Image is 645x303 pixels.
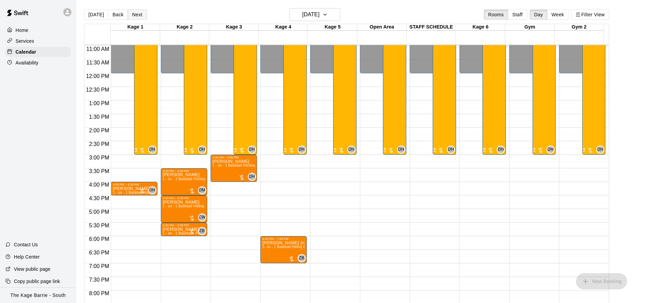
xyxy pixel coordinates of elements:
[546,146,555,154] div: Dan Hodgins
[300,254,306,262] span: Zach Biery
[5,25,71,35] a: Home
[498,146,504,153] span: DH
[299,255,304,262] span: ZB
[161,223,207,236] div: 5:30 PM – 6:00 PM: luke brunton
[87,114,111,120] span: 1:30 PM
[555,24,604,31] div: Gym 2
[350,146,356,154] span: Dan Hodgins
[148,186,156,194] div: Dan Hodgins
[132,148,137,153] span: Recurring event
[87,141,111,147] span: 2:30 PM
[87,290,111,296] span: 8:00 PM
[251,173,256,181] span: Dan Hodgins
[596,146,604,154] div: Dan Hodgins
[456,24,505,31] div: Kage 6
[163,224,191,227] div: 5:30 PM – 6:00 PM
[289,8,340,21] button: [DATE]
[182,148,187,153] span: Recurring event
[302,10,320,19] h6: [DATE]
[298,146,306,154] div: Dan Hodgins
[14,278,60,285] p: Copy public page link
[484,10,508,20] button: Rooms
[549,146,555,154] span: Dan Hodgins
[300,146,306,154] span: Dan Hodgins
[447,146,455,154] div: Dan Hodgins
[260,236,307,263] div: 6:00 PM – 7:00 PM: 1- on - 1 Baseball Hitting Clinic
[160,24,210,31] div: Kage 2
[448,146,454,153] span: DH
[87,250,111,255] span: 6:30 PM
[251,146,256,154] span: Dan Hodgins
[87,168,111,174] span: 3:30 PM
[213,156,240,159] div: 3:00 PM – 4:00 PM
[201,227,206,235] span: Zach Biery
[85,60,111,65] span: 11:30 AM
[198,213,206,222] div: Cole White
[113,183,141,186] div: 4:00 PM – 4:30 PM
[87,155,111,160] span: 3:00 PM
[163,231,219,235] span: 1 - on - 1 Baseball - Pitching Clinic
[111,24,160,31] div: Kage 1
[397,146,405,154] div: Dan Hodgins
[571,10,609,20] button: Filter View
[262,245,313,249] span: 1- on - 1 Baseball Hitting Clinic
[398,146,404,153] span: DH
[298,254,306,262] div: Zach Biery
[16,49,36,55] p: Calendar
[262,237,290,241] div: 6:00 PM – 7:00 PM
[5,36,71,46] a: Services
[576,278,627,284] span: You don't have the permission to add bookings
[151,146,156,154] span: Dan Hodgins
[108,10,128,20] button: Back
[198,227,206,235] div: Zach Biery
[87,277,111,283] span: 7:30 PM
[84,87,111,93] span: 12:30 PM
[199,146,205,153] span: DH
[199,187,205,194] span: DM
[407,24,456,31] div: STAFF SCHEDULE
[248,173,256,181] div: Dan Hodgins
[505,24,555,31] div: Gym
[163,177,216,181] span: 1 - on - 1 Baseball Pitching Clinic
[209,24,259,31] div: Kage 3
[84,10,108,20] button: [DATE]
[163,196,191,200] div: 4:30 PM – 5:30 PM
[249,173,255,180] span: DH
[308,24,357,31] div: Kage 5
[198,214,206,221] span: CW
[87,263,111,269] span: 7:00 PM
[547,10,568,20] button: Week
[480,148,486,153] span: Recurring event
[580,148,585,153] span: Recurring event
[113,191,154,194] span: 1 - on - 1 Baseball Hitting
[201,186,206,194] span: Dave Maxamenko
[597,146,603,153] span: DH
[151,186,156,194] span: Dan Hodgins
[211,155,257,182] div: 3:00 PM – 4:00 PM: Owen Purton
[198,146,206,154] div: Dan Hodgins
[87,236,111,242] span: 6:00 PM
[5,47,71,57] a: Calendar
[16,59,39,66] p: Availability
[530,10,547,20] button: Day
[5,58,71,68] div: Availability
[530,148,536,153] span: Recurring event
[87,182,111,188] span: 4:00 PM
[348,146,354,153] span: DH
[381,148,386,153] span: Recurring event
[347,146,356,154] div: Dan Hodgins
[201,146,206,154] span: Dan Hodgins
[400,146,405,154] span: Dan Hodgins
[299,146,305,153] span: DH
[599,146,604,154] span: Dan Hodgins
[199,228,205,234] span: ZB
[87,100,111,106] span: 1:00 PM
[87,209,111,215] span: 5:00 PM
[281,148,287,153] span: Recurring event
[128,10,147,20] button: Next
[497,146,505,154] div: Dan Hodgins
[450,146,455,154] span: Dan Hodgins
